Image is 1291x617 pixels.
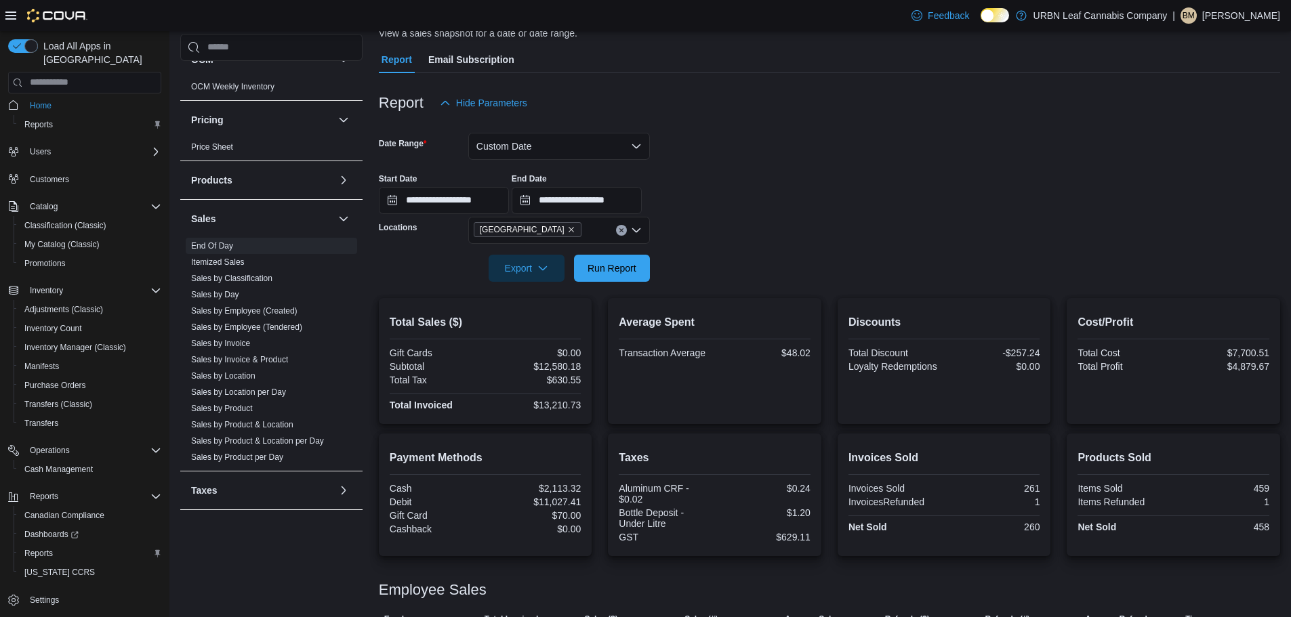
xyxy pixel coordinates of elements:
[24,144,161,160] span: Users
[24,442,75,459] button: Operations
[1078,522,1116,532] strong: Net Sold
[19,377,91,393] a: Purchase Orders
[191,387,286,397] a: Sales by Location per Day
[335,482,352,498] button: Taxes
[24,119,53,130] span: Reports
[191,173,232,187] h3: Products
[191,338,250,349] span: Sales by Invoice
[947,483,1040,494] div: 261
[19,507,161,524] span: Canadian Compliance
[718,532,811,542] div: $629.11
[24,171,161,188] span: Customers
[19,526,84,542] a: Dashboards
[24,592,64,608] a: Settings
[14,544,167,563] button: Reports
[488,496,581,507] div: $11,027.41
[24,399,92,410] span: Transfers (Classic)
[1172,7,1175,24] p: |
[379,138,427,149] label: Date Range
[30,595,59,605] span: Settings
[616,225,627,236] button: Clear input
[1176,483,1269,494] div: 459
[906,2,975,29] a: Feedback
[24,488,161,505] span: Reports
[191,212,216,226] h3: Sales
[1176,496,1269,507] div: 1
[390,510,483,521] div: Gift Card
[1181,7,1197,24] div: Bailey MacDonald
[588,261,636,275] span: Run Report
[848,314,1040,331] h2: Discounts
[19,217,112,234] a: Classification (Classic)
[981,22,981,23] span: Dark Mode
[24,198,161,215] span: Catalog
[1078,496,1170,507] div: Items Refunded
[1183,7,1195,24] span: BM
[14,216,167,235] button: Classification (Classic)
[24,323,82,334] span: Inventory Count
[947,347,1040,358] div: -$257.24
[567,226,575,234] button: Remove Wembley from selection in this group
[848,450,1040,466] h2: Invoices Sold
[848,522,887,532] strong: Net Sold
[488,524,581,534] div: $0.00
[38,39,161,66] span: Load All Apps in [GEOGRAPHIC_DATA]
[619,483,712,505] div: Aluminum CRF - $0.02
[390,524,483,534] div: Cashback
[180,139,363,161] div: Pricing
[191,81,274,92] span: OCM Weekly Inventory
[14,563,167,582] button: [US_STATE] CCRS
[19,507,110,524] a: Canadian Compliance
[1033,7,1168,24] p: URBN Leaf Cannabis Company
[24,464,93,475] span: Cash Management
[488,483,581,494] div: $2,113.32
[19,236,105,253] a: My Catalog (Classic)
[19,396,98,412] a: Transfers (Classic)
[619,347,712,358] div: Transaction Average
[14,254,167,273] button: Promotions
[19,255,71,272] a: Promotions
[489,255,565,282] button: Export
[191,371,255,381] a: Sales by Location
[191,452,283,462] a: Sales by Product per Day
[191,420,293,429] a: Sales by Product & Location
[1078,450,1269,466] h2: Products Sold
[14,115,167,134] button: Reports
[390,483,483,494] div: Cash
[390,400,453,410] strong: Total Invoiced
[30,146,51,157] span: Users
[14,300,167,319] button: Adjustments (Classic)
[191,273,272,284] span: Sales by Classification
[434,89,533,116] button: Hide Parameters
[191,484,333,497] button: Taxes
[191,113,223,127] h3: Pricing
[488,375,581,385] div: $630.55
[191,290,239,299] a: Sales by Day
[19,217,161,234] span: Classification (Classic)
[390,450,581,466] h2: Payment Methods
[191,403,253,414] span: Sales by Product
[19,358,161,375] span: Manifests
[30,445,70,456] span: Operations
[19,545,161,561] span: Reports
[488,510,581,521] div: $70.00
[848,347,941,358] div: Total Discount
[390,496,483,507] div: Debit
[19,564,161,580] span: Washington CCRS
[480,223,565,236] span: [GEOGRAPHIC_DATA]
[335,112,352,128] button: Pricing
[19,339,131,356] a: Inventory Manager (Classic)
[19,236,161,253] span: My Catalog (Classic)
[191,257,245,268] span: Itemized Sales
[335,51,352,68] button: OCM
[1078,483,1170,494] div: Items Sold
[468,133,650,160] button: Custom Date
[335,172,352,188] button: Products
[191,404,253,413] a: Sales by Product
[30,100,52,111] span: Home
[14,395,167,414] button: Transfers (Classic)
[24,282,161,299] span: Inventory
[1202,7,1280,24] p: [PERSON_NAME]
[24,418,58,429] span: Transfers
